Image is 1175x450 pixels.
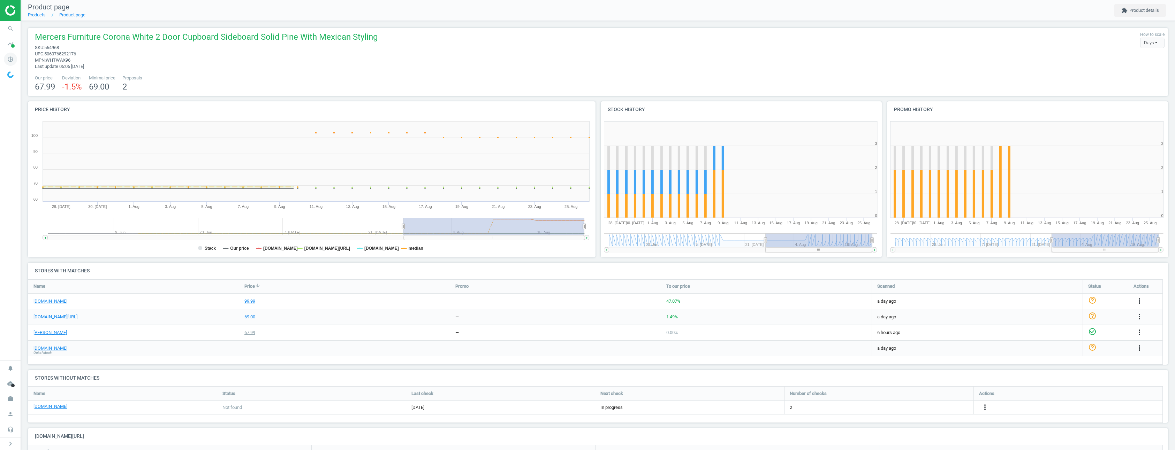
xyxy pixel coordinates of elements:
[255,283,260,288] i: arrow_downward
[44,45,59,50] span: 564968
[1056,221,1069,225] tspan: 15. Aug
[1088,327,1097,336] i: check_circle_outline
[33,314,77,320] a: [DOMAIN_NAME][URL]
[35,57,46,63] span: mpn :
[129,204,139,209] tspan: 1. Aug
[1135,312,1144,321] i: more_vert
[1144,221,1157,225] tspan: 25. Aug
[4,22,17,35] i: search
[31,133,38,138] text: 100
[1161,189,1163,194] text: 1
[4,37,17,51] i: timeline
[4,362,17,375] i: notifications
[875,214,877,218] text: 0
[601,101,882,118] h4: Stock history
[419,204,432,209] tspan: 17. Aug
[666,330,678,335] span: 0.00 %
[1004,221,1015,225] tspan: 9. Aug
[969,221,979,225] tspan: 5. Aug
[1021,221,1033,225] tspan: 11. Aug
[822,221,835,225] tspan: 21. Aug
[35,51,44,56] span: upc :
[666,283,690,289] span: To our price
[33,345,67,351] a: [DOMAIN_NAME]
[894,221,913,225] tspan: 28. [DATE]
[790,390,827,397] span: Number of checks
[205,246,216,251] tspan: Stack
[790,404,792,411] span: 2
[59,12,85,17] a: Product page
[857,221,870,225] tspan: 25. Aug
[382,204,395,209] tspan: 15. Aug
[875,141,877,146] text: 3
[682,221,693,225] tspan: 5. Aug
[122,82,127,92] span: 2
[1038,221,1051,225] tspan: 13. Aug
[1135,297,1144,306] button: more_vert
[28,101,596,118] h4: Price history
[222,390,235,397] span: Status
[666,345,670,351] div: —
[666,298,681,304] span: 47.07 %
[1135,297,1144,305] i: more_vert
[411,404,590,411] span: [DATE]
[1088,283,1101,289] span: Status
[1135,328,1144,336] i: more_vert
[666,314,678,319] span: 1.49 %
[1135,344,1144,353] button: more_vert
[600,390,623,397] span: Next check
[230,246,249,251] tspan: Our price
[718,221,728,225] tspan: 9. Aug
[222,404,242,411] span: Not found
[979,390,994,397] span: Actions
[33,165,38,169] text: 80
[33,181,38,185] text: 70
[769,221,782,225] tspan: 15. Aug
[933,221,944,225] tspan: 1. Aug
[1126,221,1139,225] tspan: 23. Aug
[1114,4,1166,17] button: extensionProduct details
[310,204,323,209] tspan: 11. Aug
[1088,343,1097,351] i: help_outline
[1134,283,1149,289] span: Actions
[455,204,468,209] tspan: 19. Aug
[840,221,852,225] tspan: 23. Aug
[455,329,459,336] div: —
[787,221,800,225] tspan: 17. Aug
[1088,296,1097,304] i: help_outline
[455,345,459,351] div: —
[88,204,107,209] tspan: 30. [DATE]
[1161,214,1163,218] text: 0
[1135,344,1144,352] i: more_vert
[877,314,1077,320] span: a day ago
[4,53,17,66] i: pie_chart_outlined
[951,221,962,225] tspan: 3. Aug
[28,263,1168,279] h4: Stores with matches
[33,283,45,289] span: Name
[35,82,55,92] span: 67.99
[33,403,67,410] a: [DOMAIN_NAME]
[877,298,1077,304] span: a day ago
[528,204,541,209] tspan: 23. Aug
[364,246,399,251] tspan: [DOMAIN_NAME]
[877,329,1077,336] span: 6 hours ago
[33,329,67,336] a: [PERSON_NAME]
[35,45,44,50] span: sku :
[912,221,931,225] tspan: 30. [DATE]
[877,345,1077,351] span: a day ago
[244,283,255,289] span: Price
[5,5,55,16] img: ajHJNr6hYgQAAAAASUVORK5CYII=
[875,165,877,170] text: 2
[62,75,82,81] span: Deviation
[244,298,255,304] div: 99.99
[33,390,45,397] span: Name
[600,404,623,411] span: In progress
[1073,221,1086,225] tspan: 17. Aug
[1108,221,1121,225] tspan: 21. Aug
[700,221,711,225] tspan: 7. Aug
[28,428,1168,444] h4: [DOMAIN_NAME][URL]
[4,392,17,405] i: work
[665,221,675,225] tspan: 3. Aug
[62,82,82,92] span: -1.5 %
[1088,312,1097,320] i: help_outline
